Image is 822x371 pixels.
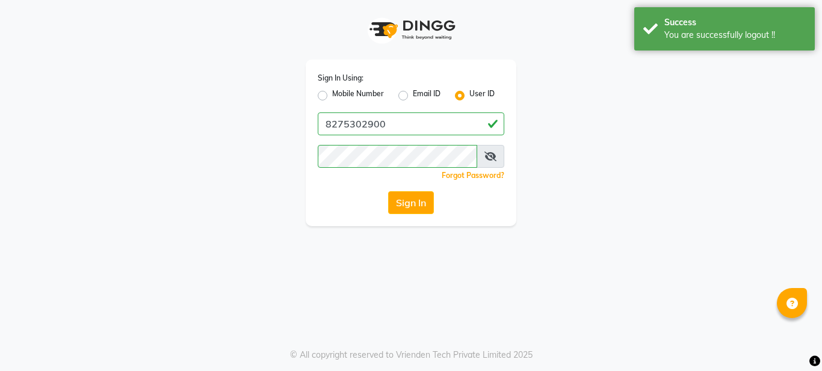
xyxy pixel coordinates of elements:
label: Mobile Number [332,88,384,103]
button: Sign In [388,191,434,214]
div: You are successfully logout !! [664,29,806,41]
a: Forgot Password? [442,171,504,180]
div: Success [664,16,806,29]
input: Username [318,112,504,135]
input: Username [318,145,477,168]
label: Sign In Using: [318,73,363,84]
label: User ID [469,88,495,103]
label: Email ID [413,88,440,103]
img: logo1.svg [363,12,459,48]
